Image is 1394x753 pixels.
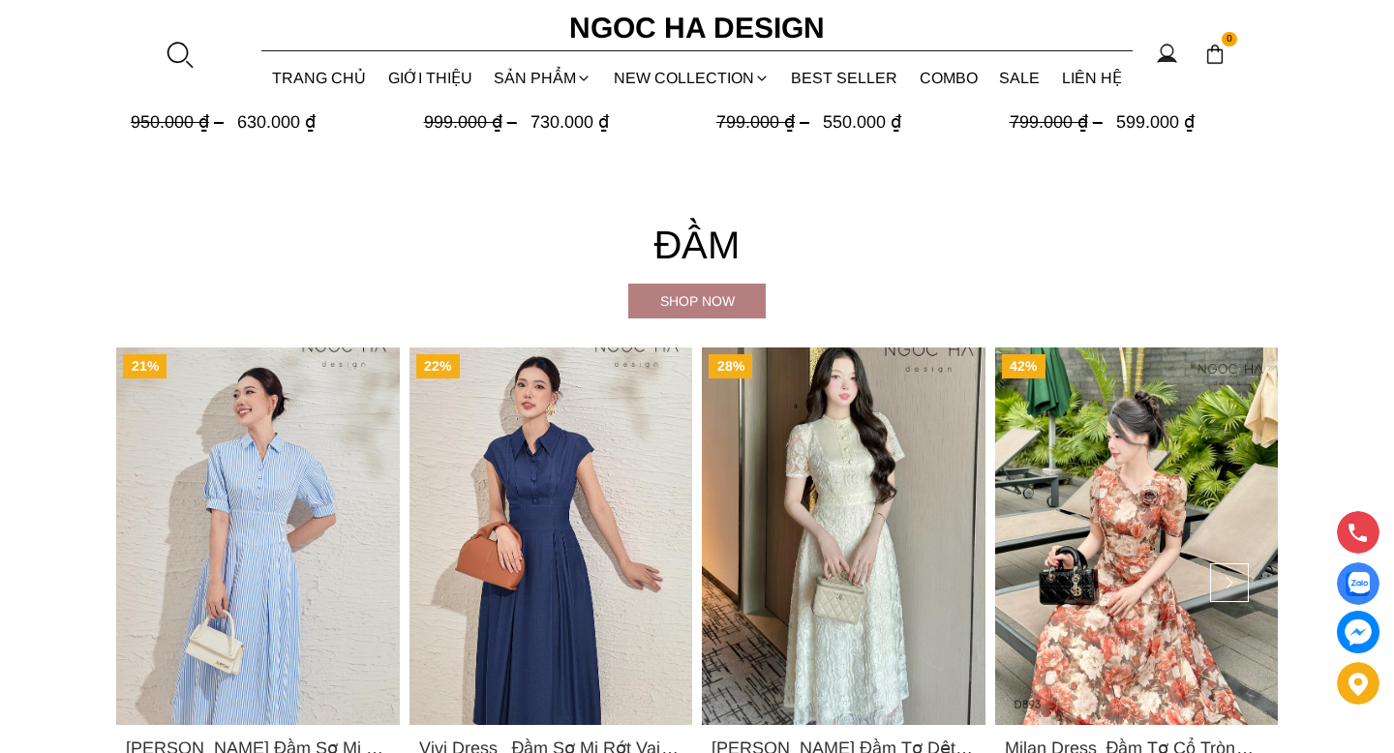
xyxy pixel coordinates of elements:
h4: Đầm [116,214,1278,276]
span: 799.000 ₫ [716,113,814,133]
span: 799.000 ₫ [1010,113,1107,133]
span: 730.000 ₫ [530,113,609,133]
a: GIỚI THIỆU [378,52,484,104]
a: Display image [1337,562,1379,605]
a: Product image - Valerie Dress_ Đầm Sơ Mi Kẻ Sọc Xanh D1001 [116,347,400,725]
a: TRANG CHỦ [261,52,378,104]
a: LIÊN HỆ [1051,52,1134,104]
span: 630.000 ₫ [237,113,316,133]
div: SẢN PHẨM [483,52,603,104]
span: 599.000 ₫ [1116,113,1195,133]
span: 950.000 ₫ [131,113,228,133]
div: Shop now [628,290,766,312]
a: Product image - Milan Dress_Đầm Tơ Cổ Tròn Đính Hoa, Tùng Xếp Ly D893 [995,347,1279,725]
a: Ngoc Ha Design [552,5,842,51]
a: Product image - Vivi Dress_ Đầm Sơ Mi Rớt Vai Bò Lụa Màu Xanh D1000 [409,347,693,725]
span: 0 [1222,32,1237,47]
a: messenger [1337,611,1379,653]
img: Display image [1346,572,1370,596]
span: 550.000 ₫ [823,113,901,133]
img: img-CART-ICON-ksit0nf1 [1204,44,1226,65]
a: NEW COLLECTION [603,52,781,104]
span: 999.000 ₫ [424,113,522,133]
a: Combo [909,52,989,104]
a: BEST SELLER [780,52,909,104]
a: SALE [988,52,1051,104]
a: Product image - Mia Dress_ Đầm Tơ Dệt Hoa Hồng Màu Kem D989 [702,347,985,725]
a: Shop now [628,284,766,318]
